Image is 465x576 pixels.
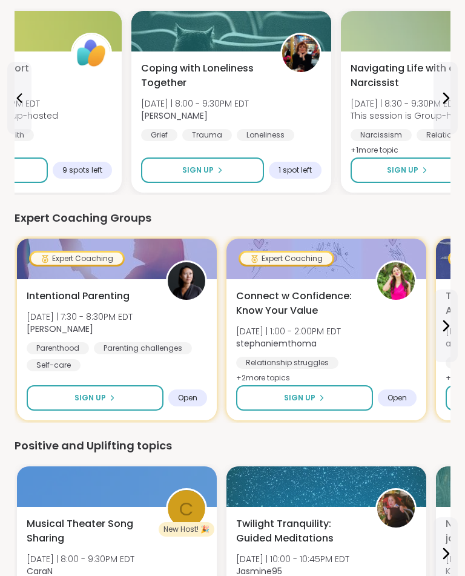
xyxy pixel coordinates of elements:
[15,210,450,227] div: Expert Coaching Groups
[377,490,415,528] img: Jasmine95
[27,289,130,303] span: Intentional Parenting
[351,157,464,183] button: Sign Up
[27,342,89,354] div: Parenthood
[94,342,192,354] div: Parenting challenges
[182,165,214,176] span: Sign Up
[27,323,93,335] b: [PERSON_NAME]
[236,337,317,349] b: stephaniemthoma
[284,392,315,403] span: Sign Up
[159,522,214,537] div: New Host! 🎉
[351,129,412,141] div: Narcissism
[240,253,332,265] div: Expert Coaching
[387,393,407,403] span: Open
[27,359,81,371] div: Self-care
[387,165,418,176] span: Sign Up
[178,393,197,403] span: Open
[279,165,312,175] span: 1 spot left
[141,110,208,122] b: [PERSON_NAME]
[15,437,450,454] div: Positive and Uplifting topics
[236,325,341,337] span: [DATE] | 1:00 - 2:00PM EDT
[27,311,133,323] span: [DATE] | 7:30 - 8:30PM EDT
[168,262,205,300] img: Natasha
[141,129,177,141] div: Grief
[179,495,194,523] span: C
[73,35,110,72] img: ShareWell
[141,98,249,110] span: [DATE] | 8:00 - 9:30PM EDT
[236,385,373,411] button: Sign Up
[141,157,264,183] button: Sign Up
[27,517,153,546] span: Musical Theater Song Sharing
[236,553,349,565] span: [DATE] | 10:00 - 10:45PM EDT
[182,129,232,141] div: Trauma
[237,129,294,141] div: Loneliness
[236,357,338,369] div: Relationship struggles
[377,262,415,300] img: stephaniemthoma
[74,392,106,403] span: Sign Up
[141,61,267,90] span: Coping with Loneliness Together
[236,517,362,546] span: Twilight Tranquility: Guided Meditations
[282,35,320,72] img: Judy
[27,553,134,565] span: [DATE] | 8:00 - 9:30PM EDT
[27,385,163,411] button: Sign Up
[31,253,123,265] div: Expert Coaching
[236,289,362,318] span: Connect w Confidence: Know Your Value
[62,165,102,175] span: 9 spots left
